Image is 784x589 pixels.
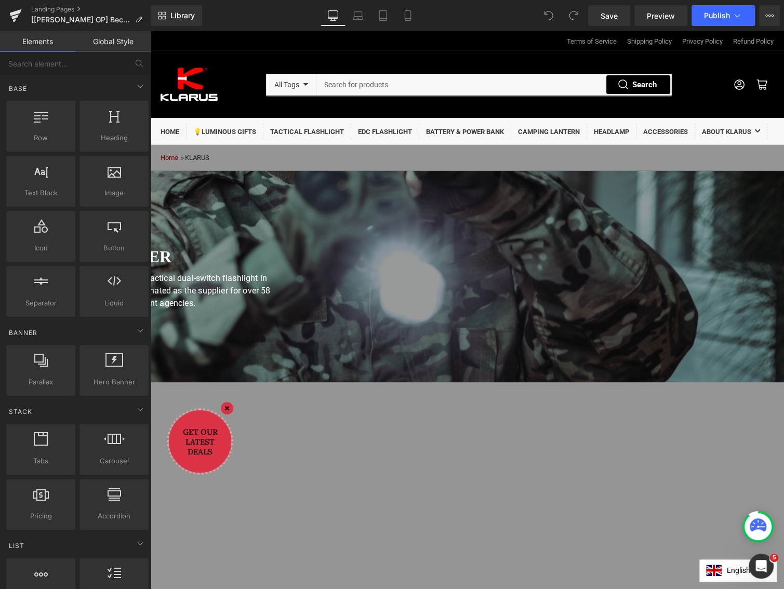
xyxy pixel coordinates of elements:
span: Stack [8,407,33,417]
a: Mobile [395,5,420,26]
span: Publish [704,11,730,20]
span: Image [83,188,145,198]
img: KLARUS Official Store high quality tactical flashlight [10,36,68,70]
span: Accordion [83,511,145,521]
button: GET OUR LATEST DEALS [19,379,81,441]
a: Landing Pages [31,5,151,14]
a: Accessories [493,87,538,113]
span: Banner [8,328,38,338]
span: Hero Banner [83,377,145,387]
span: Pricing [9,511,72,521]
a: Battery & Power Bank [276,87,354,113]
div: enEnglish [549,528,626,550]
img: en [556,533,572,545]
button: Redo [563,5,584,26]
span: Liquid [83,298,145,309]
a: EDC Flashlight [208,87,262,113]
span: Carousel [83,456,145,466]
svg: close icon [71,371,83,383]
span: Save [601,10,618,21]
a: New Library [151,5,202,26]
span: Base [8,84,28,93]
span: Separator [9,298,72,309]
button: Close [71,371,83,383]
a: Tactical Flashlight [120,87,194,113]
a: Headlamp [444,87,479,113]
button: Undo [538,5,559,26]
iframe: Intercom live chat [749,554,774,579]
span: Heading [83,132,145,143]
a: Desktop [321,5,346,26]
span: Row [9,132,72,143]
span: Tabs [9,456,72,466]
a: 💡Luminous Gifts [43,87,106,113]
span: Parallax [9,377,72,387]
span: Button [83,243,145,253]
button: More [759,5,780,26]
div: GET OUR LATEST DEALS [22,390,78,432]
a: About Klarus [552,87,610,113]
a: Laptop [346,5,370,26]
span: Library [170,11,195,20]
a: Tablet [370,5,395,26]
span: [[PERSON_NAME] GP] Become Dealer [31,16,131,24]
button: Search [457,45,520,62]
span: 5 [770,554,778,562]
span: Text Block [9,188,72,198]
a: Global Style [75,31,151,52]
input: Search for products [166,43,521,64]
div: English [577,533,613,545]
a: Camping Lantern [368,87,430,113]
button: Publish [692,5,755,26]
span: Preview [647,10,675,21]
span: Icon [9,243,72,253]
a: Home [10,87,29,113]
a: Preview [634,5,687,26]
span: List [8,541,25,551]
